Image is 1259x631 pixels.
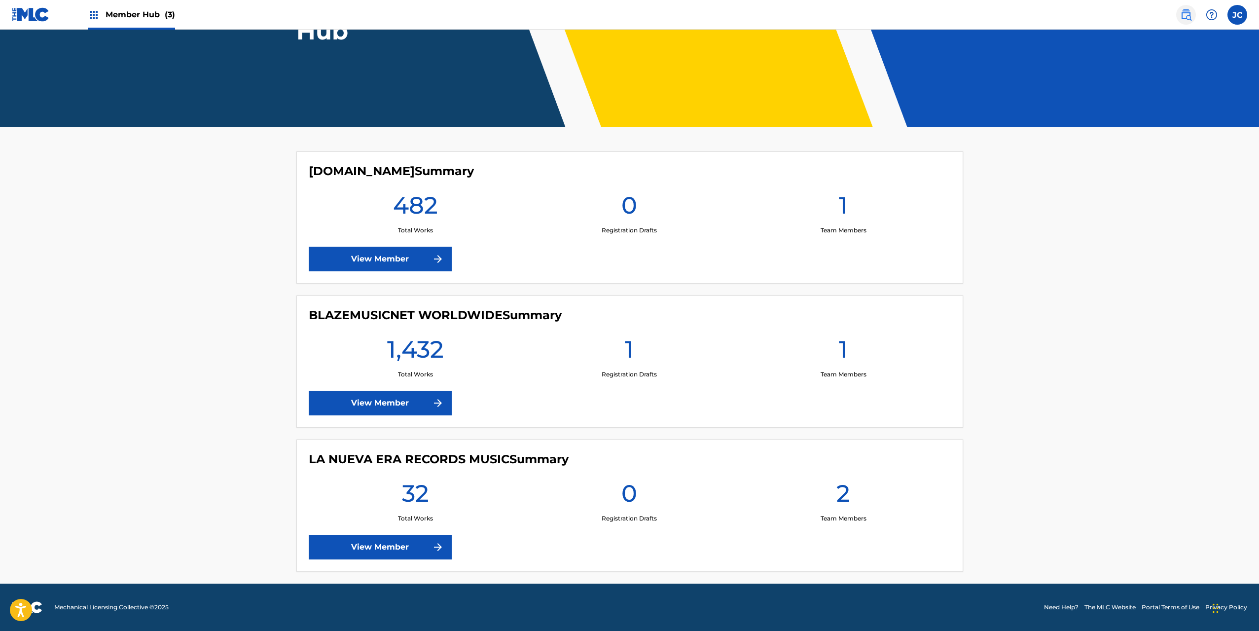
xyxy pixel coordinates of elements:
h4: BLAZEMUSICNET WORLDWIDE [309,308,562,323]
h1: 0 [621,479,637,514]
h1: 32 [402,479,429,514]
span: (3) [165,10,175,19]
h1: 1,432 [387,334,444,370]
p: Total Works [398,514,433,523]
img: MLC Logo [12,7,50,22]
h1: 1 [625,334,634,370]
span: Mechanical Licensing Collective © 2025 [54,603,169,612]
a: View Member [309,247,452,271]
a: Public Search [1176,5,1196,25]
div: User Menu [1227,5,1247,25]
p: Total Works [398,226,433,235]
h1: 1 [839,334,848,370]
a: View Member [309,535,452,559]
img: search [1180,9,1192,21]
a: Portal Terms of Use [1142,603,1199,612]
h4: BLAZEMUSIC.NET [309,164,474,179]
img: f7272a7cc735f4ea7f67.svg [432,397,444,409]
p: Total Works [398,370,433,379]
a: Privacy Policy [1205,603,1247,612]
img: help [1206,9,1218,21]
img: logo [12,601,42,613]
a: View Member [309,391,452,415]
img: f7272a7cc735f4ea7f67.svg [432,541,444,553]
img: f7272a7cc735f4ea7f67.svg [432,253,444,265]
h1: 482 [393,190,438,226]
a: The MLC Website [1084,603,1136,612]
span: Member Hub [106,9,175,20]
p: Registration Drafts [602,370,657,379]
div: Help [1202,5,1222,25]
p: Team Members [821,514,866,523]
h1: 0 [621,190,637,226]
p: Team Members [821,226,866,235]
iframe: Chat Widget [1210,584,1259,631]
h1: 1 [839,190,848,226]
h4: LA NUEVA ERA RECORDS MUSIC [309,452,569,467]
p: Team Members [821,370,866,379]
a: Need Help? [1044,603,1079,612]
p: Registration Drafts [602,226,657,235]
div: Drag [1213,594,1219,623]
img: Top Rightsholders [88,9,100,21]
p: Registration Drafts [602,514,657,523]
h1: 2 [836,479,850,514]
